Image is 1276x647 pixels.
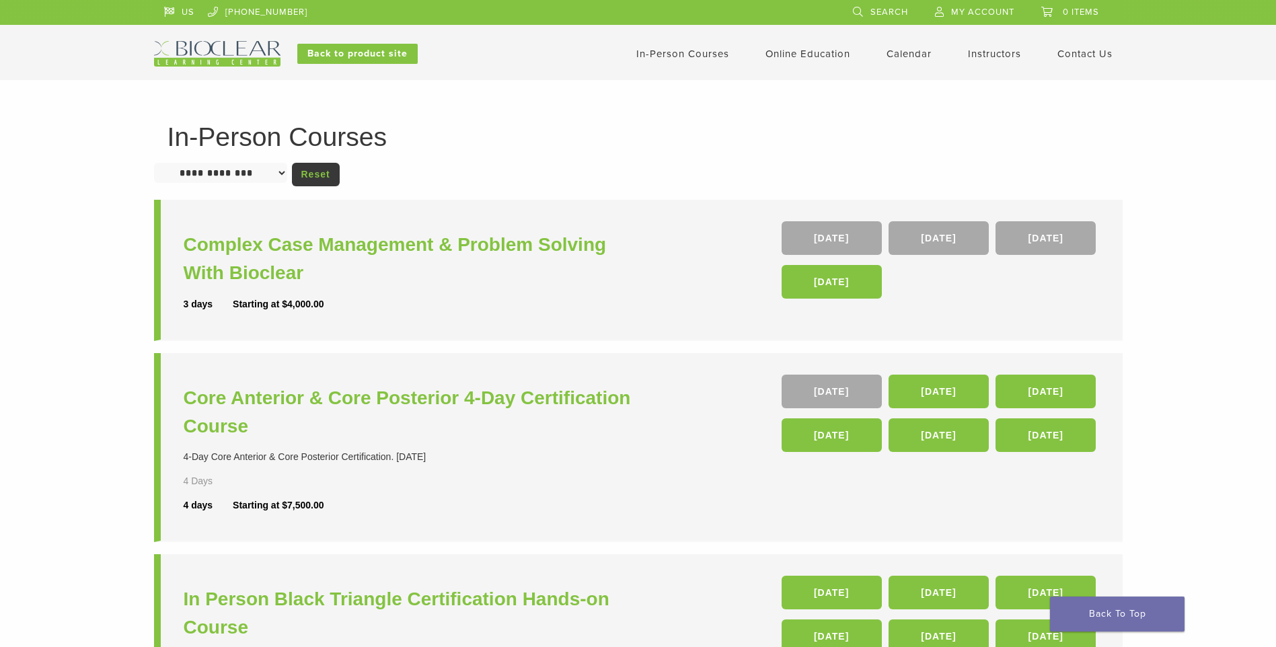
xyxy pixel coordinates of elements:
a: [DATE] [782,418,882,452]
a: Online Education [765,48,850,60]
div: 4-Day Core Anterior & Core Posterior Certification. [DATE] [184,450,642,464]
a: In Person Black Triangle Certification Hands-on Course [184,585,642,642]
a: [DATE] [889,576,989,609]
a: [DATE] [889,221,989,255]
div: Starting at $7,500.00 [233,498,324,512]
a: [DATE] [782,576,882,609]
a: [DATE] [782,221,882,255]
span: Search [870,7,908,17]
div: 3 days [184,297,233,311]
div: 4 days [184,498,233,512]
span: My Account [951,7,1014,17]
h1: In-Person Courses [167,124,1109,150]
div: 4 Days [184,474,252,488]
img: Bioclear [154,41,280,67]
a: Complex Case Management & Problem Solving With Bioclear [184,231,642,287]
a: Instructors [968,48,1021,60]
a: [DATE] [996,418,1096,452]
a: [DATE] [996,375,1096,408]
div: , , , , , [782,375,1100,459]
a: [DATE] [996,576,1096,609]
a: In-Person Courses [636,48,729,60]
div: , , , [782,221,1100,305]
a: [DATE] [782,375,882,408]
a: Contact Us [1057,48,1113,60]
a: [DATE] [996,221,1096,255]
a: Reset [292,163,340,186]
a: Core Anterior & Core Posterior 4-Day Certification Course [184,384,642,441]
span: 0 items [1063,7,1099,17]
a: [DATE] [889,418,989,452]
div: Starting at $4,000.00 [233,297,324,311]
a: [DATE] [782,265,882,299]
a: Calendar [887,48,932,60]
a: Back To Top [1050,597,1185,632]
a: [DATE] [889,375,989,408]
a: Back to product site [297,44,418,64]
